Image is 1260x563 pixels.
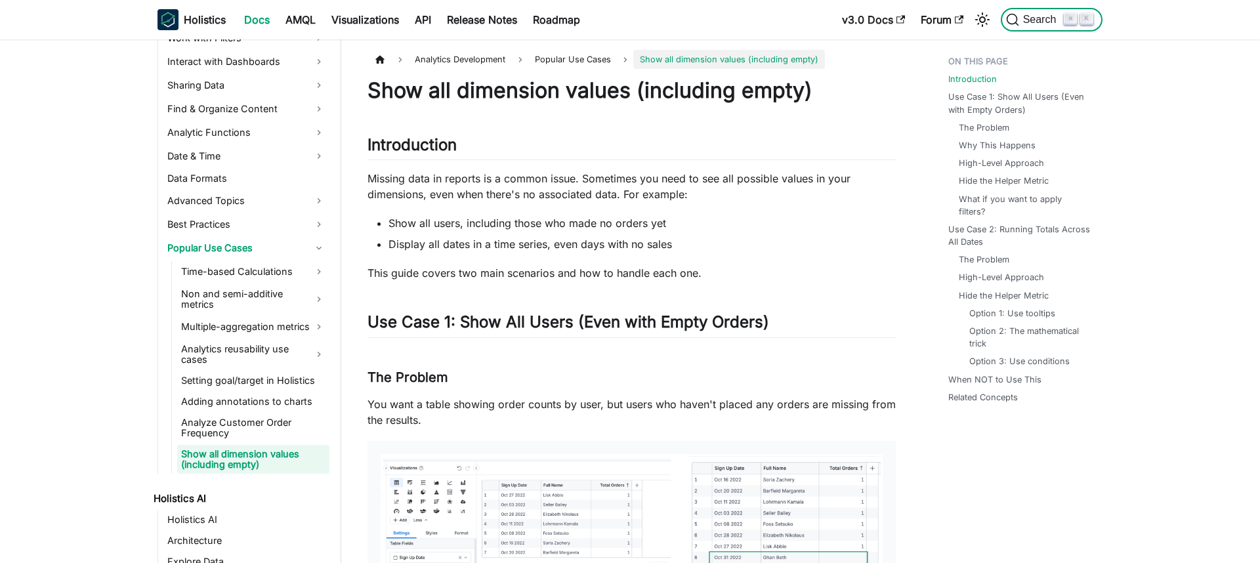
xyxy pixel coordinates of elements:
p: You want a table showing order counts by user, but users who haven't placed any orders are missin... [367,396,896,428]
a: Show all dimension values (including empty) [177,445,329,474]
a: Forum [913,9,971,30]
a: Related Concepts [948,391,1018,404]
a: The Problem [959,253,1009,266]
kbd: K [1080,13,1093,25]
a: The Problem [959,121,1009,134]
a: Hide the Helper Metric [959,175,1049,187]
a: Data Formats [163,169,329,188]
button: Switch between dark and light mode (currently light mode) [972,9,993,30]
a: Time-based Calculations [177,261,329,282]
h2: Introduction [367,135,896,160]
a: Analytics reusability use cases [177,340,329,369]
a: Option 2: The mathematical trick [969,325,1084,350]
a: Date & Time [163,146,329,167]
a: High-Level Approach [959,157,1044,169]
span: Show all dimension values (including empty) [633,50,825,69]
a: Home page [367,50,392,69]
p: Missing data in reports is a common issue. Sometimes you need to see all possible values in your ... [367,171,896,202]
a: Holistics AI [163,511,329,529]
kbd: ⌘ [1064,13,1077,25]
a: Introduction [948,73,997,85]
li: Display all dates in a time series, even days with no sales [388,236,896,252]
a: Visualizations [324,9,407,30]
a: Analytic Functions [163,122,329,143]
a: Adding annotations to charts [177,392,329,411]
a: Sharing Data [163,75,329,96]
a: When NOT to Use This [948,373,1041,386]
a: Use Case 2: Running Totals Across All Dates [948,223,1095,248]
li: Show all users, including those who made no orders yet [388,215,896,231]
a: Multiple-aggregation metrics [177,316,329,337]
a: AMQL [278,9,324,30]
a: What if you want to apply filters? [959,193,1089,218]
a: Best Practices [163,214,329,235]
a: Non and semi-additive metrics [177,285,329,314]
p: This guide covers two main scenarios and how to handle each one. [367,265,896,281]
a: Option 1: Use tooltips [969,307,1055,320]
button: Search (Command+K) [1001,8,1102,31]
h2: Use Case 1: Show All Users (Even with Empty Orders) [367,312,896,337]
a: Roadmap [525,9,588,30]
a: Interact with Dashboards [163,51,329,72]
a: Use Case 1: Show All Users (Even with Empty Orders) [948,91,1095,115]
a: Popular Use Cases [163,238,329,259]
a: Option 3: Use conditions [969,355,1070,367]
a: Setting goal/target in Holistics [177,371,329,390]
a: Why This Happens [959,139,1036,152]
a: v3.0 Docs [834,9,913,30]
a: API [407,9,439,30]
nav: Docs sidebar [144,39,341,563]
span: Search [1019,14,1064,26]
b: Holistics [184,12,226,28]
a: Architecture [163,532,329,550]
a: Advanced Topics [163,190,329,211]
a: Find & Organize Content [163,98,329,119]
a: HolisticsHolistics [157,9,226,30]
img: Holistics [157,9,178,30]
nav: Breadcrumbs [367,50,896,69]
a: Analyze Customer Order Frequency [177,413,329,442]
a: Holistics AI [150,490,329,508]
span: Popular Use Cases [528,50,618,69]
h3: The Problem [367,369,896,386]
h1: Show all dimension values (including empty) [367,77,896,104]
a: Hide the Helper Metric [959,289,1049,302]
a: High-Level Approach [959,271,1044,283]
a: Docs [236,9,278,30]
span: Analytics Development [408,50,512,69]
a: Release Notes [439,9,525,30]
